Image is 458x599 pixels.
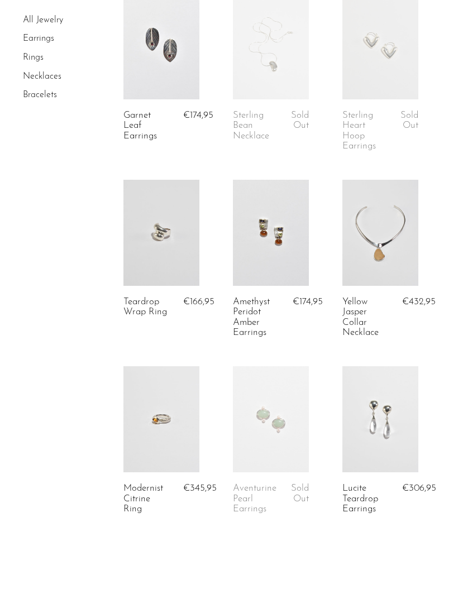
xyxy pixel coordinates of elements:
[402,297,436,306] span: €432,95
[23,16,63,25] a: All Jewelry
[291,483,309,503] span: Sold Out
[23,53,44,62] a: Rings
[342,483,389,514] a: Lucite Teardrop Earrings
[293,297,323,306] span: €174,95
[233,483,279,514] a: Aventurine Pearl Earrings
[233,111,279,141] a: Sterling Bean Necklace
[123,111,170,141] a: Garnet Leaf Earrings
[183,483,217,493] span: €345,95
[23,72,61,81] a: Necklaces
[123,297,170,318] a: Teardrop Wrap Ring
[183,297,214,306] span: €166,95
[402,483,436,493] span: €306,95
[291,111,309,130] span: Sold Out
[400,111,418,130] span: Sold Out
[342,297,389,338] a: Yellow Jasper Collar Necklace
[123,483,170,514] a: Modernist Citrine Ring
[233,297,279,338] a: Amethyst Peridot Amber Earrings
[183,111,213,120] span: €174,95
[342,111,389,152] a: Sterling Heart Hoop Earrings
[23,90,57,99] a: Bracelets
[23,35,54,44] a: Earrings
